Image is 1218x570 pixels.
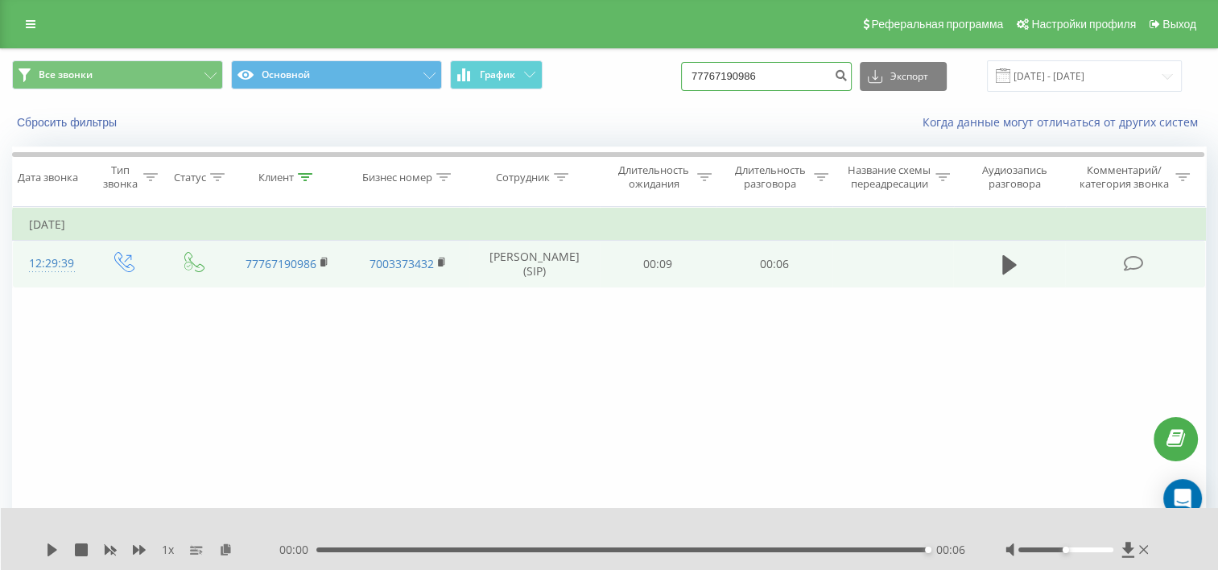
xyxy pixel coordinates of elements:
span: 00:00 [279,542,316,558]
div: Клиент [258,171,294,184]
div: Статус [174,171,206,184]
div: Название схемы переадресации [847,163,931,191]
div: Сотрудник [496,171,550,184]
div: Длительность разговора [730,163,810,191]
div: Дата звонка [18,171,78,184]
span: Все звонки [39,68,93,81]
div: Тип звонка [101,163,139,191]
div: Комментарий/категория звонка [1077,163,1171,191]
td: [DATE] [13,209,1206,241]
button: Экспорт [860,62,947,91]
div: Бизнес номер [362,171,432,184]
span: Выход [1162,18,1196,31]
td: 00:09 [600,241,716,287]
input: Поиск по номеру [681,62,852,91]
td: [PERSON_NAME] (SIP) [469,241,600,287]
button: Сбросить фильтры [12,115,125,130]
button: График [450,60,543,89]
a: 77767190986 [246,256,316,271]
a: 7003373432 [370,256,434,271]
button: Все звонки [12,60,223,89]
div: 12:29:39 [29,248,71,279]
td: 00:06 [716,241,832,287]
button: Основной [231,60,442,89]
span: Реферальная программа [871,18,1003,31]
span: Настройки профиля [1031,18,1136,31]
span: 00:06 [936,542,965,558]
span: График [480,69,515,81]
div: Аудиозапись разговора [968,163,1062,191]
a: Когда данные могут отличаться от других систем [923,114,1206,130]
div: Длительность ожидания [614,163,694,191]
div: Open Intercom Messenger [1163,479,1202,518]
div: Accessibility label [1063,547,1069,553]
span: 1 x [162,542,174,558]
div: Accessibility label [925,547,931,553]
